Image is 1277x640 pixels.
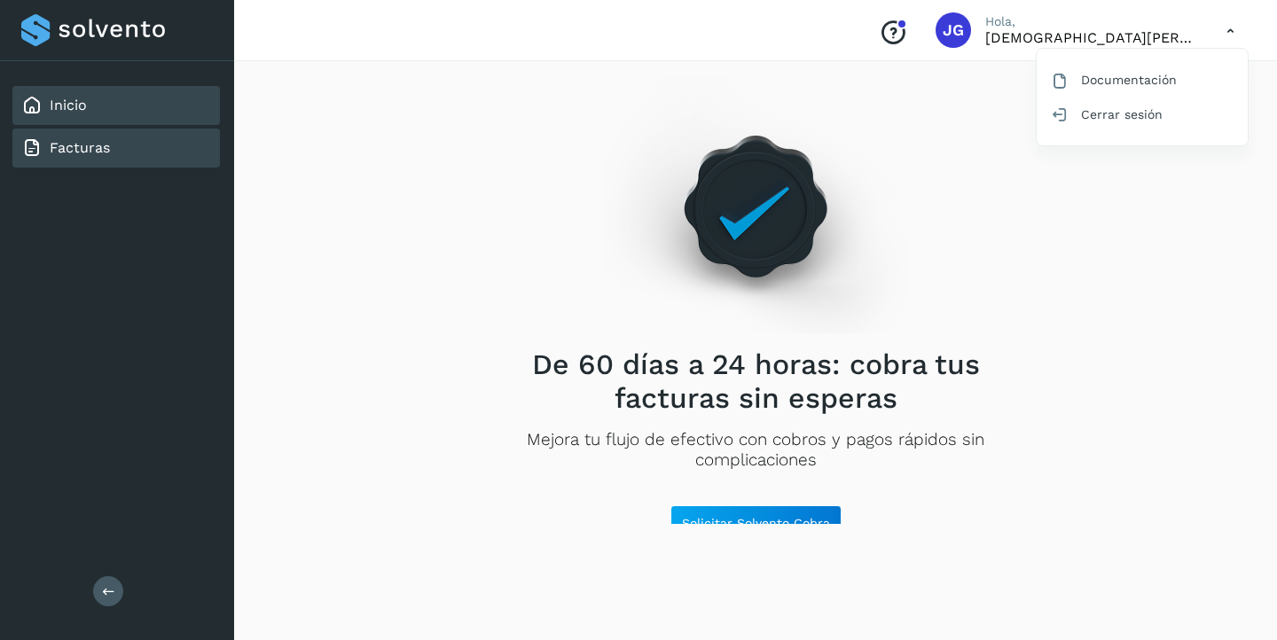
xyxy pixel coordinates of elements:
[1037,98,1248,131] div: Cerrar sesión
[12,129,220,168] div: Facturas
[12,86,220,125] div: Inicio
[50,97,87,113] a: Inicio
[50,139,110,156] a: Facturas
[1037,63,1248,97] div: Documentación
